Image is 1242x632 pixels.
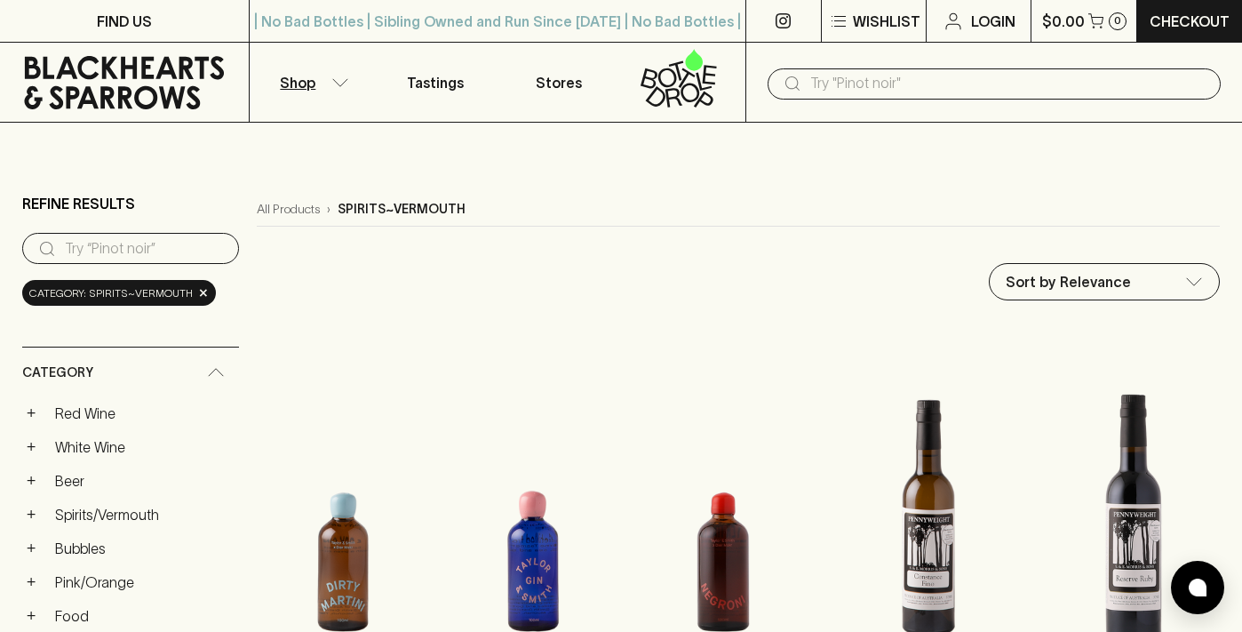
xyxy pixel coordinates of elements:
[250,43,374,122] button: Shop
[536,72,582,93] p: Stores
[22,348,239,398] div: Category
[29,284,193,302] span: Category: spirits~vermouth
[1150,11,1230,32] p: Checkout
[1189,579,1206,596] img: bubble-icon
[47,398,239,428] a: Red Wine
[22,362,93,384] span: Category
[198,284,209,302] span: ×
[1006,271,1131,292] p: Sort by Relevance
[1042,11,1085,32] p: $0.00
[990,264,1219,300] div: Sort by Relevance
[47,601,239,631] a: Food
[22,573,40,591] button: +
[22,506,40,524] button: +
[22,540,40,557] button: +
[373,43,498,122] a: Tastings
[407,72,464,93] p: Tastings
[327,200,330,219] p: ›
[22,404,40,422] button: +
[97,11,152,32] p: FIND US
[280,72,315,93] p: Shop
[22,472,40,490] button: +
[338,200,466,219] p: spirits~vermouth
[47,567,239,597] a: Pink/Orange
[498,43,622,122] a: Stores
[47,466,239,496] a: Beer
[65,235,225,263] input: Try “Pinot noir”
[22,607,40,625] button: +
[810,69,1206,98] input: Try "Pinot noir"
[22,193,135,214] p: Refine Results
[853,11,920,32] p: Wishlist
[257,200,320,219] a: All Products
[1114,16,1121,26] p: 0
[47,500,239,530] a: Spirits/Vermouth
[971,11,1015,32] p: Login
[47,432,239,462] a: White Wine
[47,533,239,564] a: Bubbles
[22,438,40,456] button: +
